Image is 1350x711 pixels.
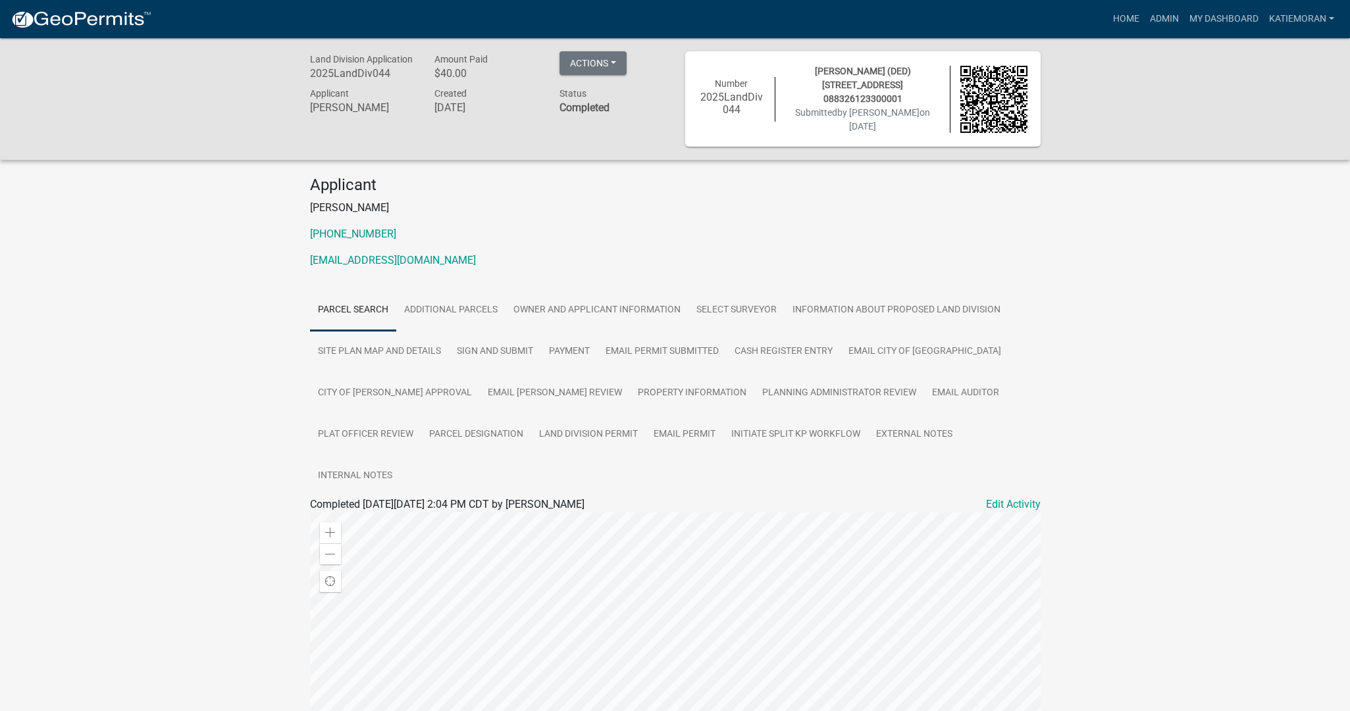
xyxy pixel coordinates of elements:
a: Additional Parcels [396,289,506,331]
div: Zoom out [320,543,341,564]
a: Cash Register Entry [727,331,841,373]
span: Applicant [310,88,349,99]
a: Plat Officer Review [310,414,421,456]
a: Information about proposed land division [785,289,1008,331]
span: Created [434,88,467,99]
h4: Applicant [310,176,1041,195]
a: My Dashboard [1184,7,1264,32]
a: [EMAIL_ADDRESS][DOMAIN_NAME] [310,254,476,266]
a: Internal Notes [310,455,400,497]
a: Email permit submitted [598,331,727,373]
span: by [PERSON_NAME] [837,107,920,118]
h6: 2025LandDiv044 [698,91,766,116]
div: Find my location [320,571,341,592]
span: Completed [DATE][DATE] 2:04 PM CDT by [PERSON_NAME] [310,498,584,510]
strong: Completed [559,101,610,114]
a: Owner and Applicant Information [506,289,688,331]
a: Email City of [GEOGRAPHIC_DATA] [841,331,1009,373]
span: Land Division Application [310,54,413,64]
a: Payment [541,331,598,373]
span: Number [715,78,748,89]
div: Zoom in [320,522,341,543]
span: Status [559,88,586,99]
span: Submitted on [DATE] [795,107,930,132]
img: QR code [960,66,1027,133]
a: Email [PERSON_NAME] Review [480,372,630,414]
a: [PHONE_NUMBER] [310,228,396,240]
a: Site Plan Map and Details [310,331,449,373]
a: Email Auditor [924,372,1007,414]
a: Initiate Split KP Workflow [723,414,868,456]
a: Select Surveyor [688,289,785,331]
a: Parcel Designation [421,414,531,456]
a: Planning Administrator Review [754,372,924,414]
a: Edit Activity [986,497,1041,512]
h6: 2025LandDiv044 [310,67,415,80]
span: [PERSON_NAME] (DED) [STREET_ADDRESS] 088326123300001 [815,66,911,104]
h6: $40.00 [434,67,540,80]
button: Actions [559,51,627,75]
a: Land Division Permit [531,414,646,456]
a: Parcel search [310,289,396,331]
a: Sign and Submit [449,331,541,373]
a: Admin [1145,7,1184,32]
a: Email Permit [646,414,723,456]
p: [PERSON_NAME] [310,200,1041,216]
h6: [DATE] [434,101,540,114]
span: Amount Paid [434,54,488,64]
h6: [PERSON_NAME] [310,101,415,114]
a: Home [1108,7,1145,32]
a: External Notes [868,414,960,456]
a: City of [PERSON_NAME] Approval [310,372,480,414]
a: KatieMoran [1264,7,1339,32]
a: Property Information [630,372,754,414]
